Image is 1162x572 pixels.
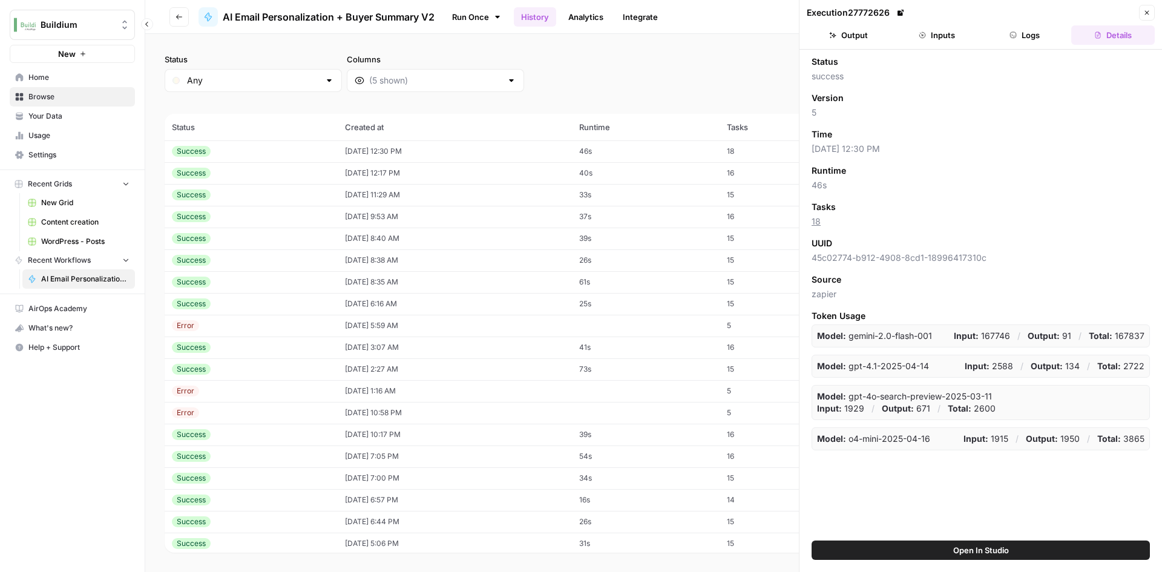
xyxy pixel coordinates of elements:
div: Success [172,495,211,505]
span: Buildium [41,19,114,31]
div: Error [172,407,199,418]
button: Open In Studio [812,541,1150,560]
strong: Model: [817,391,846,401]
div: Success [172,168,211,179]
span: Settings [28,150,130,160]
label: Status [165,53,342,65]
a: Settings [10,145,135,165]
td: 34s [572,467,720,489]
a: Home [10,68,135,87]
td: [DATE] 6:57 PM [338,489,572,511]
p: gpt-4o-search-preview-2025-03-11 [817,390,992,403]
button: Inputs [895,25,979,45]
a: New Grid [22,193,135,212]
p: 2588 [965,360,1013,372]
p: / [1087,433,1090,445]
span: zapier [812,288,1150,300]
td: 16 [720,424,836,445]
td: 54s [572,445,720,467]
td: [DATE] 8:38 AM [338,249,572,271]
div: Success [172,429,211,440]
strong: Output: [1028,330,1060,341]
strong: Total: [1097,433,1121,444]
strong: Output: [1026,433,1058,444]
span: WordPress - Posts [41,236,130,247]
a: Integrate [615,7,665,27]
span: Recent Grids [28,179,72,189]
span: 46s [812,179,1150,191]
td: 33s [572,184,720,206]
span: (110 records) [165,92,1143,114]
td: 5 [720,402,836,424]
th: Tasks [720,114,836,140]
td: [DATE] 1:16 AM [338,380,572,402]
span: [DATE] 12:30 PM [812,143,1150,155]
td: [DATE] 5:59 AM [338,315,572,337]
div: Success [172,189,211,200]
td: 14 [720,489,836,511]
div: Success [172,233,211,244]
td: [DATE] 7:00 PM [338,467,572,489]
td: 15 [720,228,836,249]
p: 167837 [1089,330,1144,342]
strong: Input: [954,330,979,341]
td: 15 [720,184,836,206]
td: [DATE] 10:17 PM [338,424,572,445]
p: / [1016,433,1019,445]
td: 39s [572,424,720,445]
th: Created at [338,114,572,140]
span: AirOps Academy [28,303,130,314]
span: Open In Studio [953,544,1009,556]
p: 1915 [963,433,1008,445]
td: 16s [572,489,720,511]
div: Success [172,298,211,309]
td: [DATE] 8:40 AM [338,228,572,249]
a: Run Once [444,7,509,27]
p: / [1017,330,1020,342]
td: 40s [572,162,720,184]
td: 15 [720,511,836,533]
td: [DATE] 8:35 AM [338,271,572,293]
strong: Output: [882,403,914,413]
div: Success [172,277,211,288]
td: [DATE] 6:16 AM [338,293,572,315]
button: Details [1071,25,1155,45]
td: 15 [720,467,836,489]
span: Help + Support [28,342,130,353]
div: Error [172,386,199,396]
span: New [58,48,76,60]
td: 5 [720,315,836,337]
a: Analytics [561,7,611,27]
p: o4-mini-2025-04-16 [817,433,930,445]
button: Logs [983,25,1067,45]
div: Success [172,146,211,157]
div: Success [172,211,211,222]
td: 16 [720,445,836,467]
div: Execution 27772626 [807,7,907,19]
td: 16 [720,206,836,228]
button: What's new? [10,318,135,338]
td: [DATE] 6:44 PM [338,511,572,533]
td: [DATE] 7:05 PM [338,445,572,467]
div: Success [172,255,211,266]
div: Success [172,473,211,484]
td: 41s [572,337,720,358]
button: Workspace: Buildium [10,10,135,40]
strong: Input: [965,361,990,371]
button: Recent Workflows [10,251,135,269]
td: 5 [720,380,836,402]
strong: Input: [963,433,988,444]
span: AI Email Personalization + Buyer Summary V2 [41,274,130,284]
button: Help + Support [10,338,135,357]
input: Any [187,74,320,87]
div: What's new? [10,319,134,337]
div: Success [172,451,211,462]
td: 46s [572,140,720,162]
span: AI Email Personalization + Buyer Summary V2 [223,10,435,24]
p: gemini-2.0-flash-001 [817,330,932,342]
a: 18 [812,216,821,226]
td: 26s [572,249,720,271]
td: 26s [572,511,720,533]
span: Version [812,92,844,104]
strong: Total: [1097,361,1121,371]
